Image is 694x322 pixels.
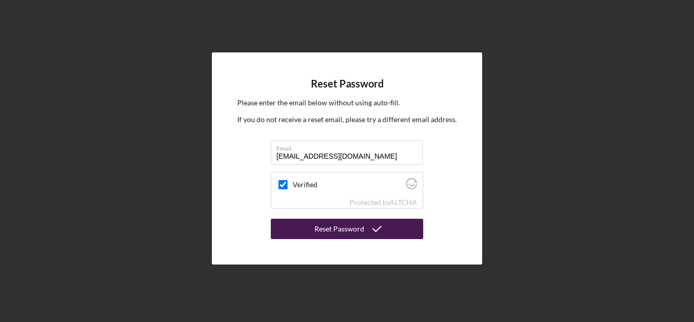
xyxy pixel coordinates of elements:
label: Verified [293,181,403,189]
a: Visit Altcha.org [390,198,417,207]
div: Reset Password [314,219,364,239]
div: Protected by [350,198,417,207]
h4: Reset Password [311,78,384,90]
label: Email [276,141,423,152]
button: Reset Password [271,219,423,239]
a: Visit Altcha.org [406,182,417,191]
p: Please enter the email below without using auto-fill. [237,97,457,108]
p: If you do not receive a reset email, please try a different email address. [237,114,457,125]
